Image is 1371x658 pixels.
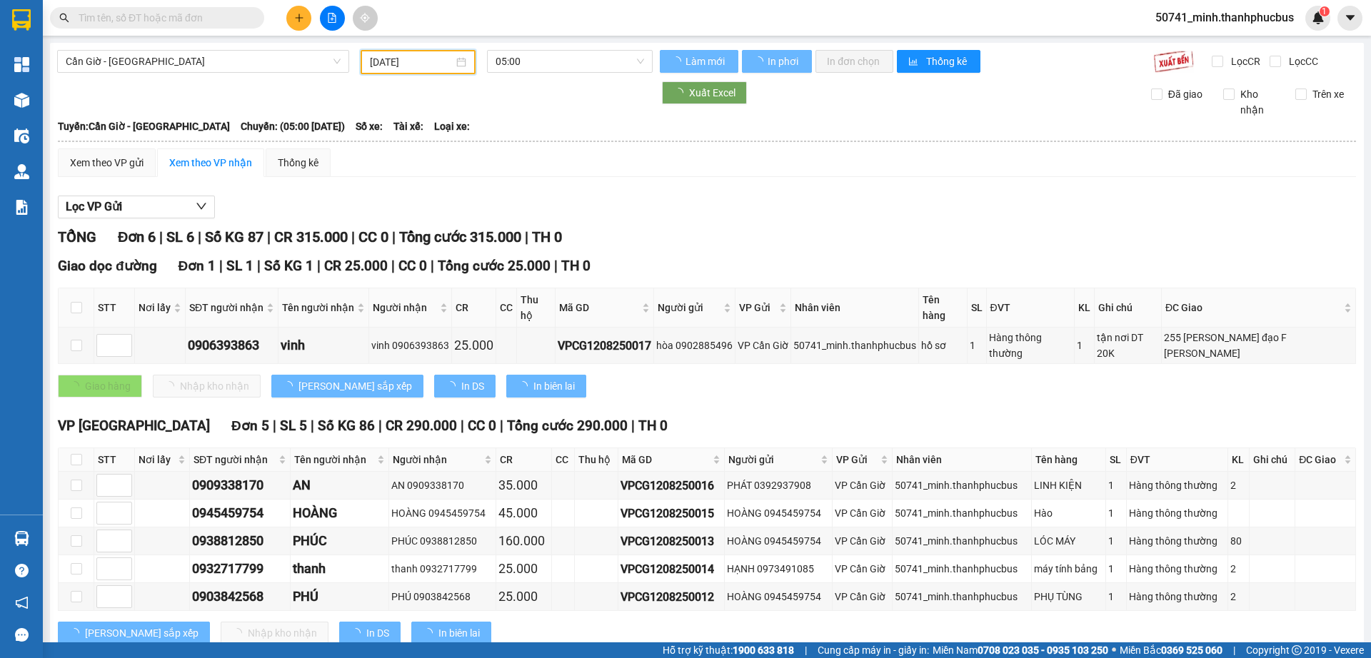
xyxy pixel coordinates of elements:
[893,448,1031,472] th: Nhân viên
[257,258,261,274] span: |
[1108,505,1124,521] div: 1
[391,589,494,604] div: PHÚ 0903842568
[618,583,725,611] td: VPCG1208250012
[461,378,484,394] span: In DS
[836,452,878,467] span: VP Gửi
[392,228,396,246] span: |
[264,258,313,274] span: Số KG 1
[727,533,830,549] div: HOÀNG 0945459754
[169,155,252,171] div: Xem theo VP nhận
[518,381,533,391] span: loading
[1095,288,1162,328] th: Ghi chú
[291,555,389,583] td: thanh
[908,56,920,68] span: bar-chart
[498,475,549,495] div: 35.000
[728,452,818,467] span: Người gửi
[739,300,776,315] span: VP Gửi
[835,589,890,604] div: VP Cần Giờ
[12,9,31,31] img: logo-vxr
[926,54,969,69] span: Thống kê
[1292,645,1302,655] span: copyright
[753,56,765,66] span: loading
[291,472,389,500] td: AN
[1165,300,1341,315] span: ĐC Giao
[733,644,794,656] strong: 1900 633 818
[805,642,807,658] span: |
[656,338,733,353] div: hòa 0902885496
[895,561,1028,577] div: 50741_minh.thanhphucbus
[192,587,288,607] div: 0903842568
[618,472,725,500] td: VPCG1208250016
[190,500,291,527] td: 0945459754
[192,503,288,523] div: 0945459754
[1129,589,1225,604] div: Hàng thông thường
[446,381,461,391] span: loading
[793,338,916,353] div: 50741_minh.thanhphucbus
[1034,533,1103,549] div: LÓC MÁY
[58,196,215,218] button: Lọc VP Gửi
[327,13,337,23] span: file-add
[662,81,747,104] button: Xuất Excel
[278,328,369,364] td: vinh
[987,288,1075,328] th: ĐVT
[69,628,85,638] span: loading
[153,375,261,398] button: Nhập kho nhận
[895,505,1028,521] div: 50741_minh.thanhphucbus
[431,258,434,274] span: |
[438,625,480,641] span: In biên lai
[317,258,321,274] span: |
[1108,533,1124,549] div: 1
[58,417,210,434] span: VP [GEOGRAPHIC_DATA]
[727,589,830,604] div: HOÀNG 0945459754
[685,54,727,69] span: Làm mới
[498,587,549,607] div: 25.000
[226,258,253,274] span: SL 1
[1106,448,1127,472] th: SL
[14,531,29,546] img: warehouse-icon
[835,477,890,493] div: VP Cần Giờ
[1127,448,1228,472] th: ĐVT
[58,622,210,644] button: [PERSON_NAME] sắp xếp
[294,13,304,23] span: plus
[366,625,389,641] span: In DS
[895,533,1028,549] div: 50741_minh.thanhphucbus
[293,531,386,551] div: PHÚC
[561,258,591,274] span: TH 0
[423,628,438,638] span: loading
[192,559,288,579] div: 0932717799
[159,228,163,246] span: |
[895,589,1028,604] div: 50741_minh.thanhphucbus
[1034,589,1103,604] div: PHỤ TÙNG
[671,56,683,66] span: loading
[525,228,528,246] span: |
[575,448,618,472] th: Thu hộ
[283,381,298,391] span: loading
[192,475,288,495] div: 0909338170
[221,622,328,644] button: Nhập kho nhận
[1307,86,1350,102] span: Trên xe
[386,417,457,434] span: CR 290.000
[978,644,1108,656] strong: 0708 023 035 - 0935 103 250
[58,121,230,132] b: Tuyến: Cần Giờ - [GEOGRAPHIC_DATA]
[895,477,1028,493] div: 50741_minh.thanhphucbus
[559,300,639,315] span: Mã GD
[507,417,628,434] span: Tổng cước 290.000
[205,228,263,246] span: Số KG 87
[190,472,291,500] td: 0909338170
[398,258,427,274] span: CC 0
[919,288,967,328] th: Tên hàng
[621,505,723,522] div: VPCG1208250015
[1235,86,1285,118] span: Kho nhận
[833,583,893,611] td: VP Cần Giờ
[15,628,29,642] span: message
[360,13,370,23] span: aim
[742,50,812,73] button: In phơi
[618,527,725,555] td: VPCG1208250013
[59,13,69,23] span: search
[198,228,201,246] span: |
[58,258,157,274] span: Giao dọc đường
[1162,86,1208,102] span: Đã giao
[15,564,29,577] span: question-circle
[196,201,207,212] span: down
[271,375,423,398] button: [PERSON_NAME] sắp xếp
